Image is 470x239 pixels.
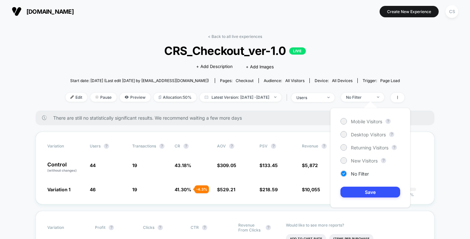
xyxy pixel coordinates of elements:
[327,97,330,98] img: end
[175,162,191,168] span: 43.18 %
[389,132,394,137] button: ?
[351,119,382,124] span: Mobile Visitors
[90,93,117,102] span: Pause
[154,93,196,102] span: Allocation: 50%
[380,6,439,17] button: Create New Experience
[70,78,209,83] span: Start date: [DATE] (Last edit [DATE] by [EMAIL_ADDRESS][DOMAIN_NAME])
[175,144,180,148] span: CR
[380,78,400,83] span: Page Load
[392,145,397,150] button: ?
[26,8,74,15] span: [DOMAIN_NAME]
[183,144,189,149] button: ?
[90,187,96,192] span: 46
[262,162,278,168] span: 133.45
[47,223,83,232] span: Variation
[363,78,400,83] div: Trigger:
[158,225,163,230] button: ?
[47,162,83,173] p: Control
[109,225,114,230] button: ?
[205,95,208,99] img: calendar
[346,95,372,100] div: No Filter
[220,78,254,83] div: Pages:
[264,78,305,83] div: Audience:
[159,144,164,149] button: ?
[305,162,318,168] span: 5,872
[377,96,379,98] img: end
[66,93,87,102] span: Edit
[217,162,236,168] span: $
[208,34,262,39] a: < Back to all live experiences
[90,162,96,168] span: 44
[259,144,268,148] span: PSV
[220,187,235,192] span: 529.21
[274,96,276,98] img: end
[351,132,386,137] span: Desktop Visitors
[191,225,199,230] span: CTR
[70,95,74,99] img: edit
[47,168,77,172] span: (without changes)
[175,187,191,192] span: 41.30 %
[332,78,352,83] span: all devices
[305,187,320,192] span: 10,055
[132,144,156,148] span: Transactions
[238,223,262,232] span: Revenue From Clicks
[271,144,276,149] button: ?
[104,144,109,149] button: ?
[302,187,320,192] span: $
[302,144,318,148] span: Revenue
[120,93,150,102] span: Preview
[90,144,101,148] span: users
[259,187,278,192] span: $
[285,78,305,83] span: All Visitors
[196,63,233,70] span: + Add Description
[351,171,369,177] span: No Filter
[444,5,460,18] button: CS
[10,6,76,17] button: [DOMAIN_NAME]
[47,187,70,192] span: Variation 1
[286,223,423,228] p: Would like to see more reports?
[217,187,235,192] span: $
[83,44,387,58] span: CRS_Checkout_ver-1.0
[321,144,327,149] button: ?
[246,64,274,69] span: + Add Images
[195,185,209,193] div: - 4.3 %
[12,7,22,16] img: Visually logo
[132,162,137,168] span: 19
[259,162,278,168] span: $
[385,119,391,124] button: ?
[351,145,388,150] span: Returning Visitors
[132,187,137,192] span: 19
[262,187,278,192] span: 218.59
[47,144,83,149] span: Variation
[446,5,458,18] div: CS
[381,158,386,163] button: ?
[53,115,421,121] span: There are still no statistically significant results. We recommend waiting a few more days
[95,95,99,99] img: end
[296,95,322,100] div: users
[159,95,161,99] img: rebalance
[229,144,234,149] button: ?
[202,225,207,230] button: ?
[302,162,318,168] span: $
[351,158,378,163] span: New Visitors
[95,225,105,230] span: Profit
[200,93,281,102] span: Latest Version: [DATE] - [DATE]
[220,162,236,168] span: 309.05
[236,78,254,83] span: checkout
[217,144,226,148] span: AOV
[309,78,357,83] span: Device:
[266,225,271,230] button: ?
[340,187,400,197] button: Save
[143,225,154,230] span: Clicks
[285,93,291,102] span: |
[289,47,305,55] p: LIVE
